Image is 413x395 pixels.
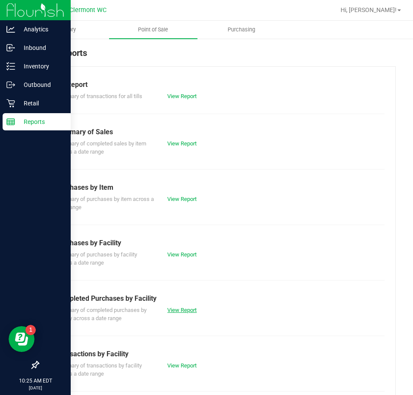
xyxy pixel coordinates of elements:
[56,140,146,155] span: Summary of completed sales by item across a date range
[38,46,396,66] div: POS Reports
[6,117,15,126] inline-svg: Reports
[167,93,197,99] a: View Report
[167,307,197,313] a: View Report
[167,362,197,369] a: View Report
[167,196,197,202] a: View Report
[109,21,197,39] a: Point of Sale
[15,24,67,34] p: Analytics
[56,293,378,304] div: Completed Purchases by Facility
[4,377,67,385] p: 10:25 AM EDT
[197,21,286,39] a: Purchasing
[56,251,137,266] span: Summary of purchases by facility across a date range
[6,25,15,34] inline-svg: Analytics
[15,98,67,108] p: Retail
[56,196,154,211] span: Summary of purchases by item across a date range
[216,26,267,34] span: Purchasing
[6,99,15,108] inline-svg: Retail
[15,80,67,90] p: Outbound
[15,117,67,127] p: Reports
[9,326,34,352] iframe: Resource center
[4,385,67,391] p: [DATE]
[56,80,378,90] div: Till Report
[126,26,180,34] span: Point of Sale
[56,307,147,322] span: Summary of completed purchases by facility across a date range
[15,43,67,53] p: Inbound
[56,127,378,137] div: Summary of Sales
[56,93,142,99] span: Summary of transactions for all tills
[15,61,67,71] p: Inventory
[56,349,378,359] div: Transactions by Facility
[56,182,378,193] div: Purchases by Item
[56,362,142,377] span: Summary of transactions by facility across a date range
[6,43,15,52] inline-svg: Inbound
[69,6,106,14] span: Clermont WC
[56,238,378,248] div: Purchases by Facility
[6,62,15,71] inline-svg: Inventory
[167,251,197,258] a: View Report
[6,80,15,89] inline-svg: Outbound
[167,140,197,147] a: View Report
[25,325,36,335] iframe: Resource center unread badge
[341,6,397,13] span: Hi, [PERSON_NAME]!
